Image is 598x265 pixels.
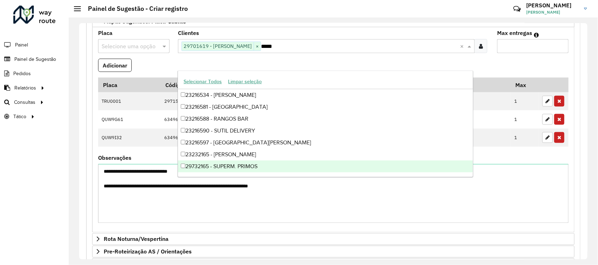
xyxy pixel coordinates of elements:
div: 23216581 - [GEOGRAPHIC_DATA] [178,101,473,113]
ng-dropdown-panel: Options list [178,71,473,177]
td: 1 [511,129,539,147]
span: Rota Noturna/Vespertina [104,236,169,242]
span: 29701619 - [PERSON_NAME] [182,42,254,50]
td: 63496056 [161,110,311,129]
button: Selecionar Todos [180,76,225,87]
td: 29715040 [161,92,311,110]
a: Contato Rápido [509,1,524,16]
th: Max [511,78,539,92]
span: Painel [15,41,28,49]
td: 63496059 [161,129,311,147]
span: × [254,42,261,51]
label: Clientes [178,29,199,37]
div: Mapas Sugeridos: Placa-Cliente [92,27,575,232]
span: Mapas Sugeridos: Placa-Cliente [104,19,186,24]
h3: [PERSON_NAME] [526,2,579,9]
span: Relatórios [14,84,36,92]
span: Consultas [14,99,35,106]
div: 23232165 - [PERSON_NAME] [178,149,473,160]
div: 23216588 - RANGOS BAR [178,113,473,125]
div: 23216597 - [GEOGRAPHIC_DATA][PERSON_NAME] [178,137,473,149]
button: Limpar seleção [225,76,265,87]
a: Rota Noturna/Vespertina [92,233,575,245]
td: 1 [511,110,539,129]
span: Clear all [460,42,466,50]
th: Placa [98,78,161,92]
span: Painel de Sugestão [14,56,56,63]
label: Placa [98,29,112,37]
span: Tático [13,113,26,120]
a: Pre-Roteirização AS / Orientações [92,246,575,258]
td: TRU0001 [98,92,161,110]
h2: Painel de Sugestão - Criar registro [81,5,188,13]
span: Pre-Roteirização AS / Orientações [104,249,192,255]
th: Código Cliente [161,78,311,92]
td: 1 [511,92,539,110]
button: Adicionar [98,59,132,72]
span: [PERSON_NAME] [526,9,579,15]
div: 96632165 - CAMILA APARECIDA DOS [178,172,473,184]
td: QUW9I32 [98,129,161,147]
div: 29732165 - SUPERM. PRIMOS [178,160,473,172]
span: Pedidos [13,70,31,77]
div: 23216590 - SUTIL DELIVERY [178,125,473,137]
div: 23216534 - [PERSON_NAME] [178,89,473,101]
label: Observações [98,153,131,162]
em: Máximo de clientes que serão colocados na mesma rota com os clientes informados [534,32,539,38]
td: QUW9G61 [98,110,161,129]
label: Max entregas [497,29,532,37]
